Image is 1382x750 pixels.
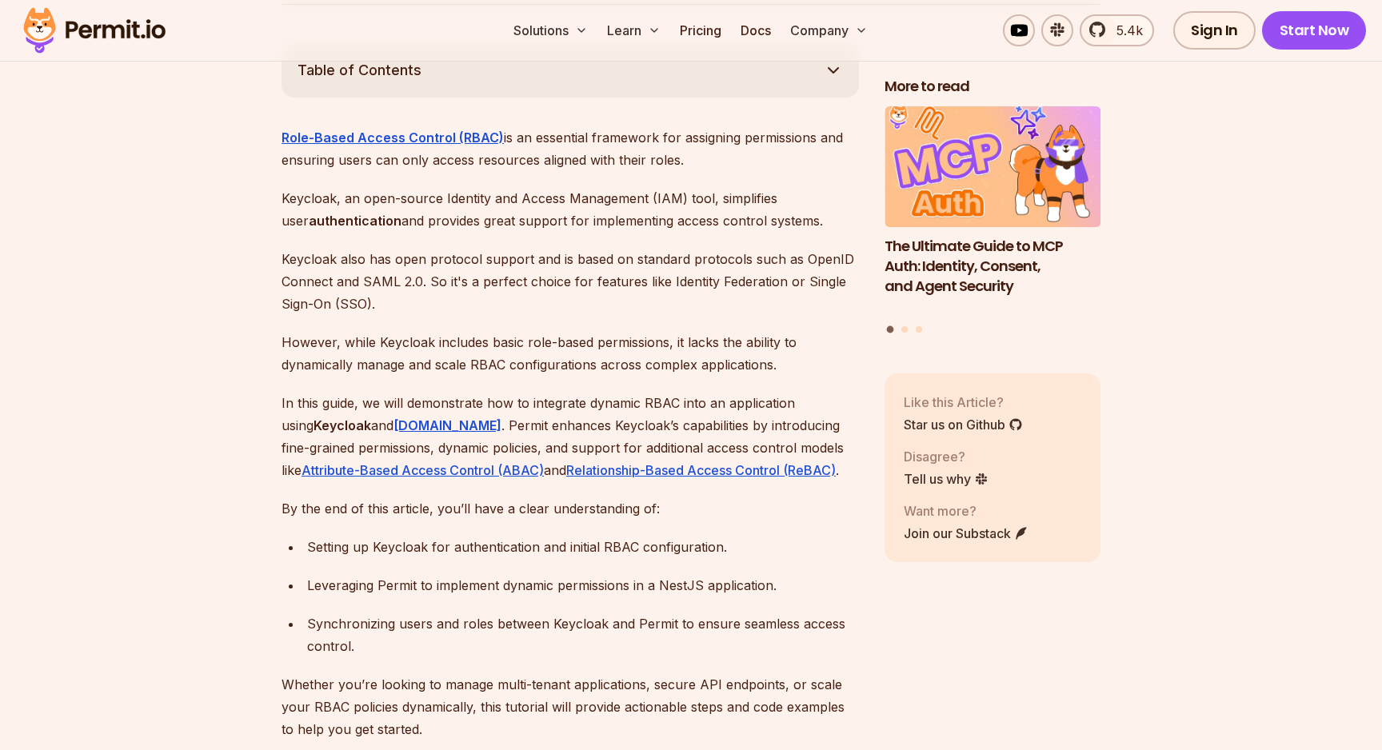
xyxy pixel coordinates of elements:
button: Table of Contents [282,43,859,98]
strong: authentication [309,213,401,229]
button: Solutions [507,14,594,46]
p: Want more? [904,501,1029,521]
a: Star us on Github [904,415,1023,434]
div: Leveraging Permit to implement dynamic permissions in a NestJS application. [307,574,859,596]
a: Tell us why [904,469,989,489]
span: 5.4k [1107,21,1143,40]
a: Role-Based Access Control (RBAC) [282,130,504,146]
button: Company [784,14,874,46]
p: However, while Keycloak includes basic role-based permissions, it lacks the ability to dynamicall... [282,331,859,376]
a: The Ultimate Guide to MCP Auth: Identity, Consent, and Agent SecurityThe Ultimate Guide to MCP Au... [885,106,1100,317]
a: [DOMAIN_NAME] [393,417,501,433]
li: 1 of 3 [885,106,1100,317]
h3: The Ultimate Guide to MCP Auth: Identity, Consent, and Agent Security [885,237,1100,296]
div: Synchronizing users and roles between Keycloak and Permit to ensure seamless access control. [307,612,859,657]
p: Keycloak also has open protocol support and is based on standard protocols such as OpenID Connect... [282,248,859,315]
div: Setting up Keycloak for authentication and initial RBAC configuration. [307,536,859,558]
p: By the end of this article, you’ll have a clear understanding of: [282,497,859,520]
span: Table of Contents [298,59,421,82]
a: 5.4k [1080,14,1154,46]
p: Keycloak, an open-source Identity and Access Management (IAM) tool, simplifies user and provides ... [282,187,859,232]
a: Docs [734,14,777,46]
div: Posts [885,106,1100,336]
h2: More to read [885,77,1100,97]
button: Go to slide 2 [901,326,908,333]
a: Start Now [1262,11,1367,50]
button: Go to slide 3 [916,326,922,333]
button: Go to slide 1 [887,326,894,333]
p: Like this Article? [904,393,1023,412]
p: Disagree? [904,447,989,466]
a: Sign In [1173,11,1256,50]
strong: Keycloak [314,417,371,433]
button: Learn [601,14,667,46]
a: Join our Substack [904,524,1029,543]
img: The Ultimate Guide to MCP Auth: Identity, Consent, and Agent Security [885,106,1100,228]
p: In this guide, we will demonstrate how to integrate dynamic RBAC into an application using and . ... [282,392,859,481]
a: Pricing [673,14,728,46]
a: Attribute-Based Access Control (ABAC) [302,462,544,478]
p: Whether you’re looking to manage multi-tenant applications, secure API endpoints, or scale your R... [282,673,859,740]
a: Relationship-Based Access Control (ReBAC) [566,462,836,478]
img: Permit logo [16,3,173,58]
p: is an essential framework for assigning permissions and ensuring users can only access resources ... [282,126,859,171]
